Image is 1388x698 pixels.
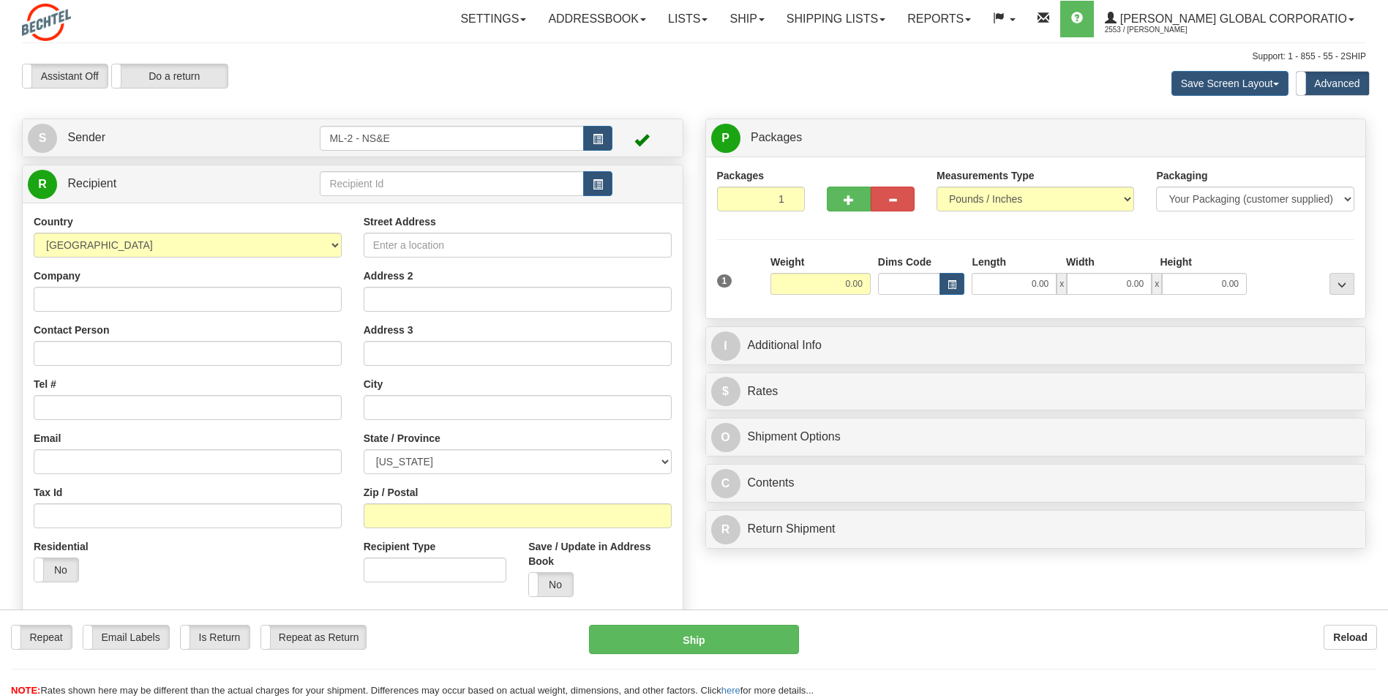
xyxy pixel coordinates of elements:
a: $Rates [711,377,1361,407]
a: here [721,685,740,696]
label: Length [972,255,1006,269]
a: R Recipient [28,169,288,199]
span: Recipient [67,177,116,189]
label: Zip / Postal [364,485,419,500]
label: Save / Update in Address Book [528,539,671,568]
label: Advanced [1297,72,1369,95]
label: Packages [717,168,765,183]
a: CContents [711,468,1361,498]
button: Reload [1324,625,1377,650]
div: ... [1329,273,1354,295]
input: Enter a location [364,233,672,258]
label: Dims Code [878,255,931,269]
label: Address 2 [364,269,413,283]
a: Shipping lists [776,1,896,37]
span: P [711,124,740,153]
label: Assistant Off [23,64,108,88]
span: I [711,331,740,361]
label: Residential [34,539,89,554]
span: C [711,469,740,498]
span: x [1152,273,1162,295]
a: Reports [896,1,982,37]
label: No [529,573,573,596]
img: logo2553.jpg [22,4,71,41]
label: Tel # [34,377,56,391]
a: RReturn Shipment [711,514,1361,544]
label: Repeat as Return [261,626,366,649]
label: Contact Person [34,323,109,337]
label: City [364,377,383,391]
button: Ship [589,625,798,654]
div: Support: 1 - 855 - 55 - 2SHIP [22,50,1366,63]
label: Repeat [12,626,72,649]
a: IAdditional Info [711,331,1361,361]
span: 1 [717,274,732,288]
label: Measurements Type [937,168,1035,183]
span: x [1057,273,1067,295]
input: Sender Id [320,126,583,151]
label: No [34,558,78,582]
label: Weight [770,255,804,269]
span: R [711,515,740,544]
b: Reload [1333,631,1368,643]
a: OShipment Options [711,422,1361,452]
label: Recipient Type [364,539,436,554]
label: Height [1160,255,1192,269]
span: $ [711,377,740,406]
label: Width [1066,255,1095,269]
input: Recipient Id [320,171,583,196]
a: Lists [657,1,719,37]
button: Save Screen Layout [1171,71,1288,96]
a: [PERSON_NAME] Global Corporatio 2553 / [PERSON_NAME] [1094,1,1365,37]
a: P Packages [711,123,1361,153]
label: Email [34,431,61,446]
label: Is Return [181,626,250,649]
a: Settings [449,1,537,37]
label: State / Province [364,431,440,446]
span: R [28,170,57,199]
span: S [28,124,57,153]
iframe: chat widget [1354,274,1387,424]
label: Tax Id [34,485,62,500]
a: Addressbook [537,1,657,37]
a: S Sender [28,123,320,153]
label: Address 3 [364,323,413,337]
label: Do a return [112,64,228,88]
label: Company [34,269,80,283]
label: Country [34,214,73,229]
span: O [711,423,740,452]
label: Packaging [1156,168,1207,183]
span: 2553 / [PERSON_NAME] [1105,23,1215,37]
label: Street Address [364,214,436,229]
a: Ship [719,1,775,37]
span: NOTE: [11,685,40,696]
span: Sender [67,131,105,143]
span: [PERSON_NAME] Global Corporatio [1117,12,1347,25]
label: Email Labels [83,626,169,649]
span: Packages [751,131,802,143]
